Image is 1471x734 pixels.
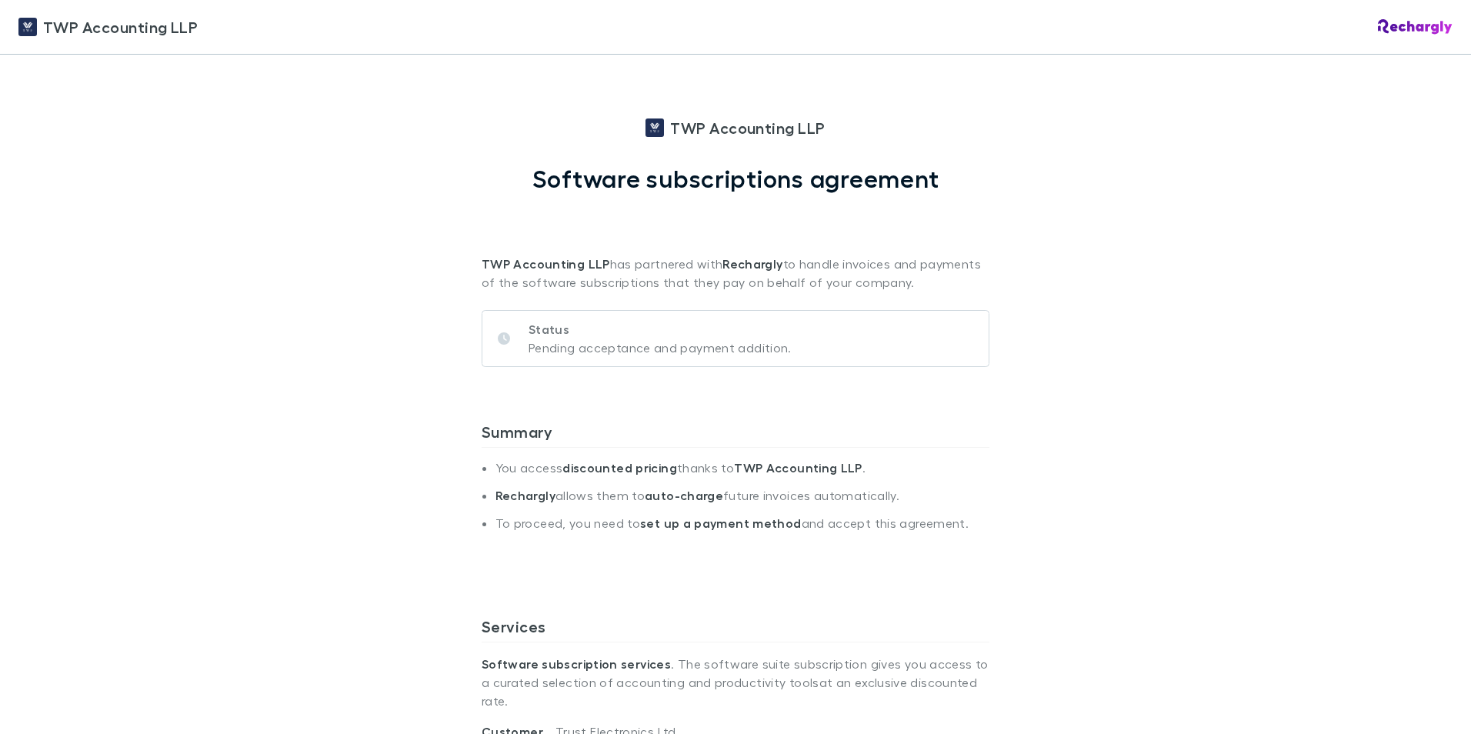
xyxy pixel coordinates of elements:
span: TWP Accounting LLP [670,116,825,139]
p: . The software suite subscription gives you access to a curated selection of accounting and produ... [482,642,989,722]
img: TWP Accounting LLP's Logo [18,18,37,36]
p: Status [529,320,792,339]
strong: auto-charge [645,488,723,503]
span: TWP Accounting LLP [43,15,198,38]
li: You access thanks to . [495,460,989,488]
strong: Software subscription services [482,656,671,672]
h3: Summary [482,422,989,447]
li: To proceed, you need to and accept this agreement. [495,515,989,543]
li: allows them to future invoices automatically. [495,488,989,515]
h1: Software subscriptions agreement [532,164,939,193]
strong: TWP Accounting LLP [734,460,862,475]
strong: set up a payment method [640,515,801,531]
strong: Rechargly [722,256,782,272]
p: Pending acceptance and payment addition. [529,339,792,357]
strong: discounted pricing [562,460,677,475]
img: TWP Accounting LLP's Logo [645,118,664,137]
h3: Services [482,617,989,642]
strong: TWP Accounting LLP [482,256,610,272]
strong: Rechargly [495,488,555,503]
p: has partnered with to handle invoices and payments of the software subscriptions that they pay on... [482,193,989,292]
img: Rechargly Logo [1378,19,1453,35]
